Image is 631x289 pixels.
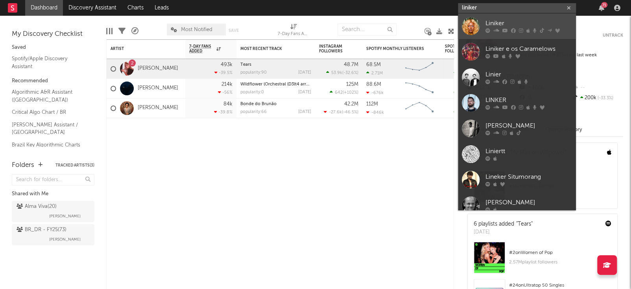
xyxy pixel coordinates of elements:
[599,5,604,11] button: 71
[474,220,533,228] div: 6 playlists added
[181,27,212,32] span: Most Notified
[223,102,232,107] div: 84k
[329,110,342,115] span: -27.6k
[402,98,437,118] svg: Chart title
[458,39,576,65] a: Liniker e os Caramelows
[458,65,576,90] a: Linier
[366,110,384,115] div: -846k
[240,90,264,94] div: popularity: 0
[485,96,572,105] div: LINKER
[596,96,613,100] span: -33.3 %
[12,76,94,86] div: Recommended
[12,189,94,199] div: Shared with Me
[485,147,572,156] div: Liniertt
[485,121,572,131] div: [PERSON_NAME]
[240,63,251,67] a: Tears
[571,93,623,103] div: 200k
[402,79,437,98] svg: Chart title
[12,108,87,117] a: Critical Algo Chart / BR
[319,44,347,54] div: Instagram Followers
[12,224,94,245] a: BR_DR - FY25(73)[PERSON_NAME]
[12,88,87,104] a: Algorithmic A&R Assistant ([GEOGRAPHIC_DATA])
[12,161,34,170] div: Folders
[509,248,611,258] div: # 2 on Women of Pop
[138,85,178,92] a: [PERSON_NAME]
[218,90,232,95] div: -56 %
[240,82,316,87] a: Wildflower (Orchestral (D3lt4 arrang.)
[12,54,87,70] a: Spotify/Apple Discovery Assistant
[458,167,576,193] a: Lineker Situmorang
[603,31,623,39] button: Untrack
[55,163,94,167] button: Tracked Artists(3)
[366,90,384,95] div: -676k
[344,91,357,95] span: +102 %
[344,62,358,67] div: 48.7M
[111,46,170,51] div: Artist
[240,110,267,114] div: popularity: 66
[118,20,125,43] div: Filters
[221,62,232,67] div: 493k
[278,30,309,39] div: 7-Day Fans Added (7-Day Fans Added)
[326,70,358,75] div: ( )
[344,102,358,107] div: 42.2M
[278,20,309,43] div: 7-Day Fans Added (7-Day Fans Added)
[229,28,239,33] button: Save
[338,24,397,35] input: Search...
[458,193,576,218] a: [PERSON_NAME]
[221,82,232,87] div: 214k
[366,102,378,107] div: 112M
[131,20,138,43] div: A&R Pipeline
[458,141,576,167] a: Liniertt
[458,13,576,39] a: Liniker
[12,120,87,137] a: [PERSON_NAME] Assistant / [GEOGRAPHIC_DATA]
[214,109,232,115] div: -39.8 %
[298,110,311,114] div: [DATE]
[343,71,357,75] span: -32.6 %
[485,19,572,28] div: Liniker
[106,20,113,43] div: Edit Columns
[516,221,533,227] a: "Tears"
[571,83,623,93] div: --
[240,102,311,106] div: Bonde do Brunão
[298,70,311,75] div: [DATE]
[240,46,299,51] div: Most Recent Track
[458,90,576,116] a: LINKER
[17,225,66,235] div: BR_DR - FY25 ( 73 )
[12,43,94,52] div: Saved
[485,172,572,182] div: Lineker Situmorang
[458,3,576,13] input: Search for artists
[366,70,383,76] div: 2.71M
[346,82,358,87] div: 125M
[240,63,311,67] div: Tears
[138,65,178,72] a: [PERSON_NAME]
[485,44,572,54] div: Liniker e os Caramelows
[12,30,94,39] div: My Discovery Checklist
[366,46,425,51] div: Spotify Monthly Listeners
[189,44,214,54] span: 7-Day Fans Added
[330,90,358,95] div: ( )
[17,202,57,211] div: Alma Viva ( 20 )
[343,110,357,115] span: -46.5 %
[509,258,611,267] div: 2.57M playlist followers
[240,82,311,87] div: Wildflower (Orchestral (D3lt4 arrang.)
[366,82,381,87] div: 88.6M
[402,59,437,79] svg: Chart title
[12,201,94,222] a: Alma Viva(20)[PERSON_NAME]
[485,70,572,80] div: Linier
[240,70,267,75] div: popularity: 90
[138,105,178,111] a: [PERSON_NAME]
[298,90,311,94] div: [DATE]
[240,102,277,106] a: Bonde do Brunão
[366,62,381,67] div: 68.5M
[49,211,81,221] span: [PERSON_NAME]
[324,109,358,115] div: ( )
[12,174,94,185] input: Search for folders...
[49,235,81,244] span: [PERSON_NAME]
[601,2,607,8] div: 71
[214,70,232,75] div: -39.5 %
[458,116,576,141] a: [PERSON_NAME]
[445,44,472,54] div: Spotify Followers
[474,228,533,236] div: [DATE]
[468,242,617,279] a: #2onWomen of Pop2.57Mplaylist followers
[331,71,342,75] span: 53.9k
